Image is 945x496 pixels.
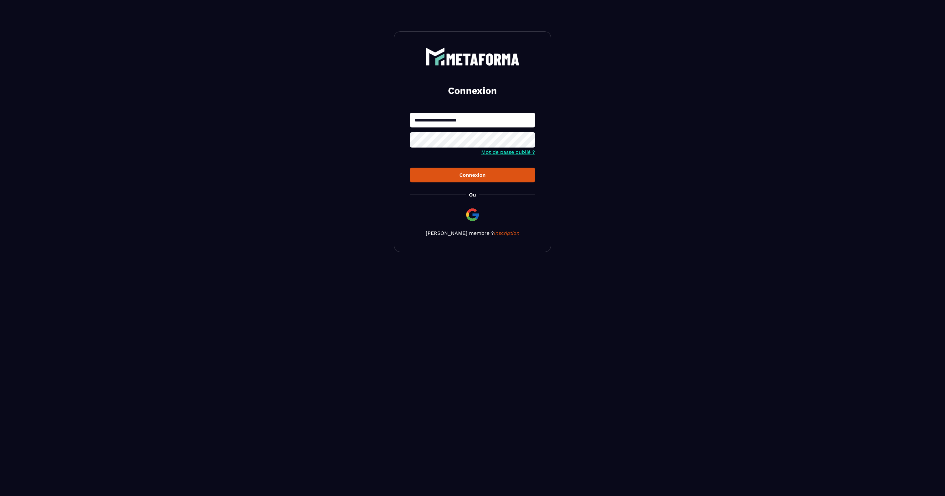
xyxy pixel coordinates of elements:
[410,230,535,236] p: [PERSON_NAME] membre ?
[494,230,520,236] a: Inscription
[425,47,520,66] img: logo
[410,168,535,182] button: Connexion
[410,47,535,66] a: logo
[469,192,476,198] p: Ou
[418,84,527,97] h2: Connexion
[481,149,535,155] a: Mot de passe oublié ?
[465,207,480,222] img: google
[415,172,530,178] div: Connexion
